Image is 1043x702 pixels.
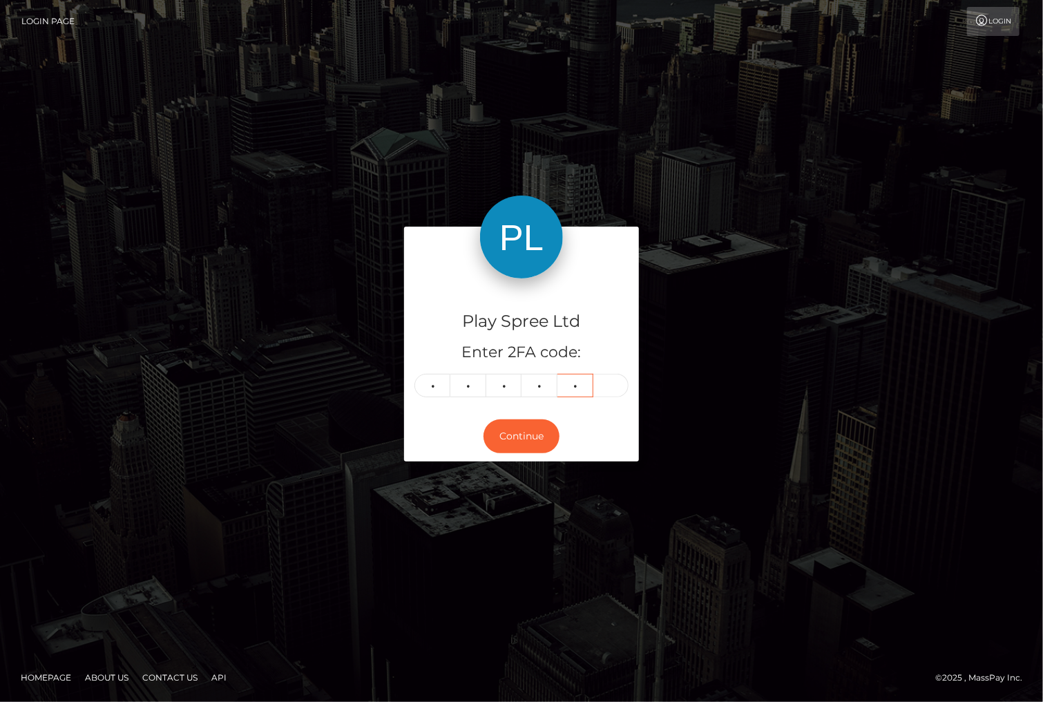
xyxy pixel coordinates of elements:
a: Login Page [21,7,75,36]
a: About Us [79,667,134,688]
div: © 2025 , MassPay Inc. [935,670,1033,685]
button: Continue [484,419,559,453]
h5: Enter 2FA code: [414,342,629,363]
a: Contact Us [137,667,203,688]
h4: Play Spree Ltd [414,310,629,334]
a: Login [967,7,1020,36]
a: API [206,667,232,688]
a: Homepage [15,667,77,688]
img: Play Spree Ltd [480,196,563,278]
